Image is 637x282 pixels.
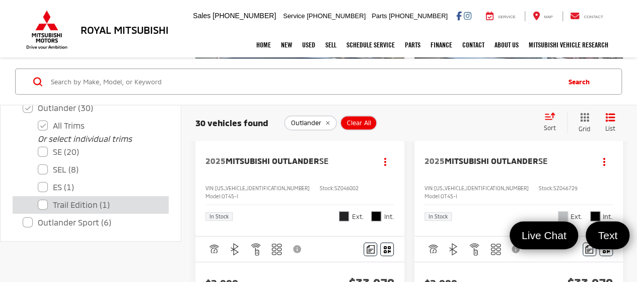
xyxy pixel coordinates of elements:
[544,15,552,19] span: Map
[340,115,377,130] button: Clear All
[276,32,297,58] a: New
[583,243,596,256] button: Comments
[489,243,502,256] img: 3rd Row Seating
[603,212,613,221] span: Int.
[478,11,523,21] a: Service
[544,124,556,131] span: Sort
[571,212,583,221] span: Ext.
[193,12,210,20] span: Sales
[468,243,481,256] img: Remote Start
[209,214,229,219] span: In Stock
[339,211,349,221] span: Labrador Black Pearl
[250,243,262,256] img: Remote Start
[229,243,241,256] img: Bluetooth®
[558,69,604,94] button: Search
[364,243,377,256] button: Comments
[553,185,578,191] span: SZ046729
[222,193,238,199] span: OT45-I
[593,229,622,242] span: Text
[347,119,371,127] span: Clear All
[81,24,169,35] h3: Royal Mitsubishi
[205,185,215,191] span: VIN:
[599,243,613,256] button: Window Sticker
[320,185,334,191] span: Stock:
[489,32,524,58] a: About Us
[424,156,445,165] span: 2025
[226,156,319,165] span: Mitsubishi Outlander
[585,245,593,254] img: Comments
[23,99,159,117] label: Outlander (30)
[598,112,623,133] button: List View
[539,112,567,133] button: Select sort value
[24,10,69,49] img: Mitsubishi
[371,211,381,221] span: Black
[445,156,538,165] span: Mitsubishi Outlander
[297,32,320,58] a: Used
[205,156,226,165] span: 2025
[334,185,359,191] span: SZ046002
[447,243,460,256] img: Bluetooth®
[464,12,471,20] a: Instagram: Click to visit our Instagram page
[384,157,386,165] span: dropdown dots
[538,156,547,165] span: SE
[400,32,426,58] a: Parts: Opens in a new tab
[579,125,590,133] span: Grid
[270,243,283,256] img: 3rd Row Seating
[372,12,387,20] span: Parts
[376,152,394,170] button: Actions
[424,185,434,191] span: VIN:
[307,12,366,20] span: [PHONE_NUMBER]
[215,185,310,191] span: [US_VEHICLE_IDENTIFICATION_NUMBER]
[595,152,613,170] button: Actions
[562,11,611,21] a: Contact
[590,211,600,221] span: Black
[424,193,441,199] span: Model:
[380,243,394,256] button: Window Sticker
[427,243,439,256] img: Adaptive Cruise Control
[205,155,366,166] a: 2025Mitsubishi OutlanderSE
[205,193,222,199] span: Model:
[498,15,516,19] span: Service
[539,185,553,191] span: Stock:
[213,12,276,20] span: [PHONE_NUMBER]
[602,245,609,253] i: Window Sticker
[424,155,585,166] a: 2025Mitsubishi OutlanderSE
[284,115,337,130] button: remove Outlander
[283,12,305,20] span: Service
[341,32,400,58] a: Schedule Service: Opens in a new tab
[319,156,328,165] span: SE
[441,193,457,199] span: OT45-I
[605,124,615,133] span: List
[38,117,159,134] label: All Trims
[251,32,276,58] a: Home
[456,12,462,20] a: Facebook: Click to visit our Facebook page
[38,160,159,178] label: SEL (8)
[291,119,321,127] span: Outlander
[508,239,525,260] button: View Disclaimer
[525,11,560,21] a: Map
[367,245,375,254] img: Comments
[289,239,306,260] button: View Disclaimer
[457,32,489,58] a: Contact
[384,245,391,253] i: Window Sticker
[426,32,457,58] a: Finance
[429,214,448,219] span: In Stock
[38,133,132,143] i: Or select individual trims
[584,15,603,19] span: Contact
[603,157,605,165] span: dropdown dots
[510,221,579,249] a: Live Chat
[389,12,448,20] span: [PHONE_NUMBER]
[207,243,220,256] img: Adaptive Cruise Control
[195,117,268,127] span: 30 vehicles found
[50,70,558,94] input: Search by Make, Model, or Keyword
[351,212,364,221] span: Ext.
[38,196,159,213] label: Trail Edition (1)
[517,229,572,242] span: Live Chat
[38,143,159,160] label: SE (20)
[586,221,629,249] a: Text
[384,212,394,221] span: Int.
[38,178,159,196] label: ES (1)
[320,32,341,58] a: Sell
[434,185,529,191] span: [US_VEHICLE_IDENTIFICATION_NUMBER]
